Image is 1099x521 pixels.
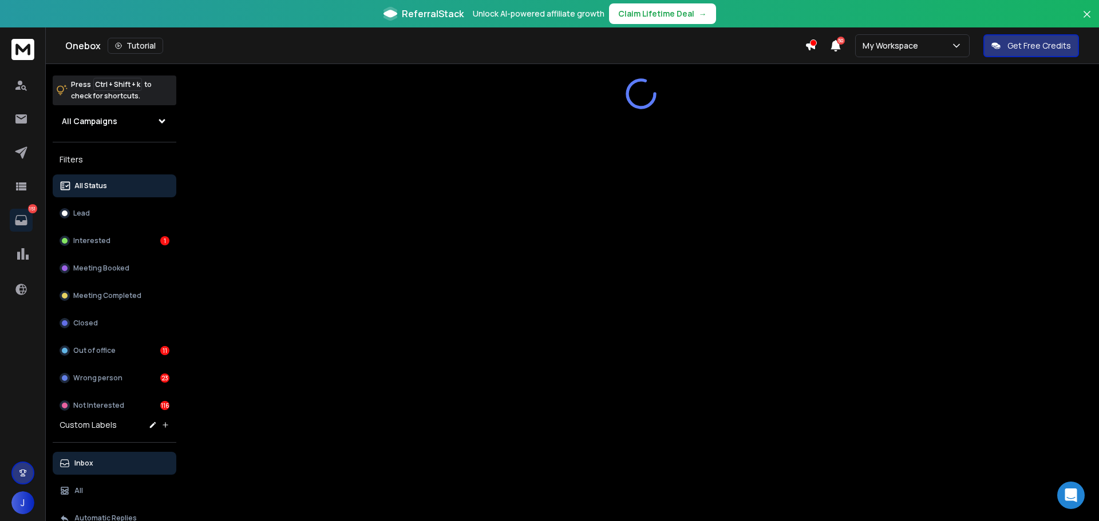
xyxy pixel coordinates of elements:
h1: All Campaigns [62,116,117,127]
button: Closed [53,312,176,335]
p: My Workspace [863,40,923,51]
p: All [74,486,83,495]
button: Claim Lifetime Deal→ [609,3,716,24]
p: Out of office [73,346,116,355]
p: Not Interested [73,401,124,410]
p: Closed [73,319,98,328]
p: Meeting Completed [73,291,141,300]
button: All Campaigns [53,110,176,133]
h3: Filters [53,152,176,168]
p: Press to check for shortcuts. [71,79,152,102]
button: Inbox [53,452,176,475]
span: 50 [837,37,845,45]
button: Out of office11 [53,339,176,362]
p: Wrong person [73,373,122,383]
div: 23 [160,373,169,383]
span: → [699,8,707,19]
button: J [11,491,34,514]
button: Meeting Booked [53,257,176,280]
div: 1 [160,236,169,245]
button: Wrong person23 [53,367,176,389]
p: Lead [73,209,90,218]
button: Meeting Completed [53,284,176,307]
a: 151 [10,209,33,232]
button: Interested1 [53,229,176,252]
p: Interested [73,236,110,245]
span: ReferralStack [402,7,464,21]
button: Lead [53,202,176,225]
button: Not Interested116 [53,394,176,417]
button: All [53,479,176,502]
p: All Status [74,181,107,190]
div: Open Intercom Messenger [1057,482,1085,509]
p: 151 [28,204,37,213]
p: Inbox [74,459,93,468]
p: Meeting Booked [73,264,129,273]
p: Get Free Credits [1007,40,1071,51]
p: Unlock AI-powered affiliate growth [473,8,604,19]
div: Onebox [65,38,805,54]
button: Tutorial [108,38,163,54]
span: Ctrl + Shift + k [93,78,142,91]
button: All Status [53,174,176,197]
div: 116 [160,401,169,410]
button: Get Free Credits [983,34,1079,57]
button: Close banner [1080,7,1094,34]
h3: Custom Labels [60,419,117,431]
div: 11 [160,346,169,355]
